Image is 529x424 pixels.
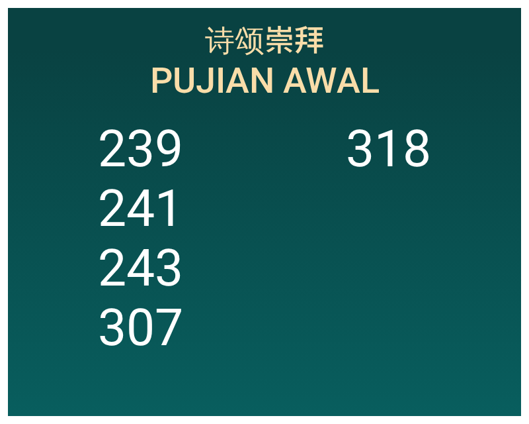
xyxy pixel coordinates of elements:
[98,238,183,298] li: 243
[98,179,183,238] li: 241
[98,298,183,358] li: 307
[205,17,324,61] span: 诗颂崇拜
[346,119,431,179] li: 318
[98,119,183,179] li: 239
[150,60,380,101] span: Pujian Awal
